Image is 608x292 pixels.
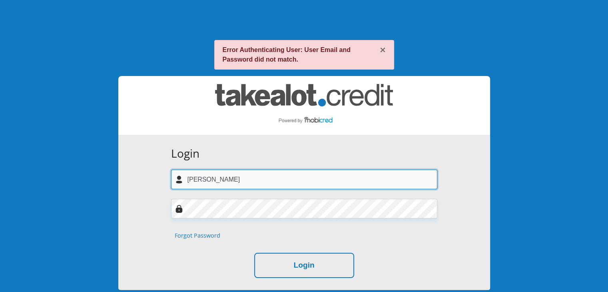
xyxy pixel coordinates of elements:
[171,170,437,189] input: Username
[175,205,183,213] img: Image
[380,45,385,55] button: ×
[175,231,220,240] a: Forgot Password
[223,46,351,63] strong: Error Authenticating User: User Email and Password did not match.
[171,147,437,160] h3: Login
[215,84,393,127] img: takealot_credit logo
[254,253,354,278] button: Login
[175,176,183,184] img: user-icon image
